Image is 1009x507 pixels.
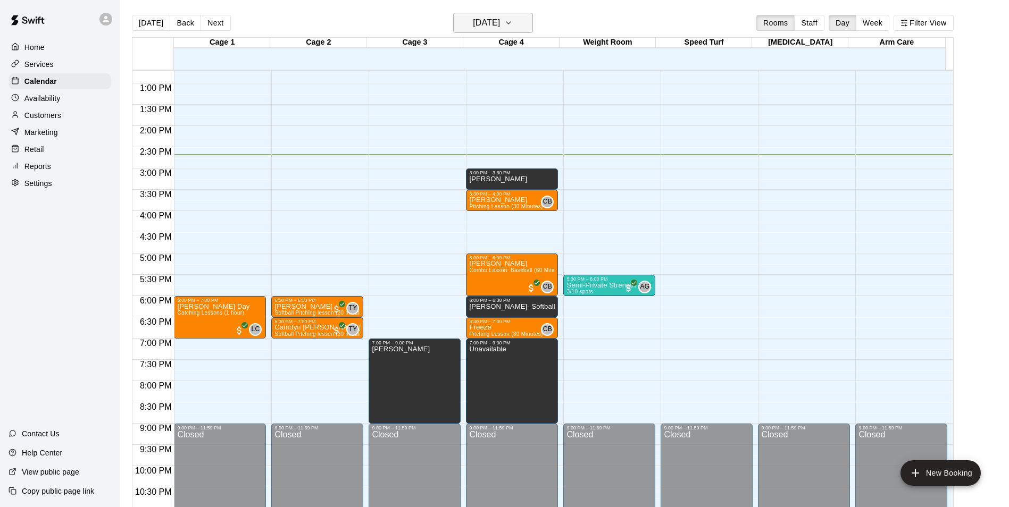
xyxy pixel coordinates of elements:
a: Home [9,39,111,55]
span: Corey Betz [545,323,554,336]
span: 9:30 PM [137,445,174,454]
div: 3:00 PM – 3:30 PM: Dennis [466,168,558,190]
div: Liam Cook [249,323,262,336]
a: Calendar [9,73,111,89]
span: 7:30 PM [137,360,174,369]
div: Corey Betz [541,281,554,293]
div: 3:30 PM – 4:00 PM [469,191,555,197]
div: Tiffani Yingling [346,323,359,336]
div: 5:00 PM – 6:00 PM [469,255,555,260]
button: Back [170,15,201,31]
div: Alex Gett [638,281,651,293]
button: [DATE] [453,13,533,33]
a: Services [9,56,111,72]
span: 5:00 PM [137,253,174,263]
div: 6:00 PM – 6:30 PM [274,298,360,303]
span: Catching Lessons (1 hour) [177,310,244,316]
span: All customers have paid [623,283,634,293]
div: Arm Care [848,38,945,48]
a: Marketing [9,124,111,140]
div: 6:30 PM – 7:00 PM: Freeze [466,317,558,339]
p: Home [24,42,45,53]
span: 3:30 PM [137,190,174,199]
span: All customers have paid [331,304,342,315]
p: Help Center [22,447,62,458]
div: 6:30 PM – 7:00 PM [469,319,555,324]
span: AG [640,282,649,292]
div: [MEDICAL_DATA] [752,38,848,48]
span: CB [543,324,552,335]
p: Contact Us [22,428,60,439]
span: Corey Betz [545,281,554,293]
span: TY [348,303,357,314]
p: Calendar [24,76,57,87]
span: 10:00 PM [132,466,174,475]
span: All customers have paid [234,325,245,336]
a: Customers [9,107,111,123]
h6: [DATE] [473,15,500,30]
button: add [900,460,981,486]
div: 9:00 PM – 11:59 PM [858,425,944,430]
div: Speed Turf [656,38,752,48]
button: Filter View [894,15,953,31]
span: 3/10 spots filled [566,289,593,294]
span: Corey Betz [545,196,554,208]
span: 7:00 PM [137,339,174,348]
div: Corey Betz [541,196,554,208]
span: Pitching Lesson (30 Minutes) [469,331,543,337]
div: 9:00 PM – 11:59 PM [761,425,847,430]
span: LC [251,324,260,335]
div: Settings [9,175,111,191]
span: CB [543,197,552,207]
div: 5:30 PM – 6:00 PM: Semi-Private Strength & Conditioning [563,275,655,296]
a: Availability [9,90,111,106]
span: 6:30 PM [137,317,174,326]
span: 2:30 PM [137,147,174,156]
p: Copy public page link [22,486,94,496]
span: 3:00 PM [137,168,174,178]
span: 1:00 PM [137,83,174,92]
div: 9:00 PM – 11:59 PM [177,425,263,430]
div: Weight Room [560,38,656,48]
span: Tiffani Yingling [351,323,359,336]
div: 3:30 PM – 4:00 PM: Clabaugh [466,190,558,211]
div: Cage 2 [270,38,366,48]
button: Next [201,15,230,31]
a: Reports [9,158,111,174]
div: Tiffani Yingling [346,302,359,315]
span: Softball Pitching lesson (30 minutes) [PERSON_NAME] [274,310,415,316]
span: Softball Pitching lesson (30 minutes) [PERSON_NAME] [274,331,415,337]
div: Cage 3 [366,38,463,48]
div: 9:00 PM – 11:59 PM [566,425,652,430]
div: Cage 1 [174,38,270,48]
div: Corey Betz [541,323,554,336]
p: Marketing [24,127,58,138]
div: 9:00 PM – 11:59 PM [664,425,749,430]
div: 6:00 PM – 7:00 PM [177,298,263,303]
div: 6:30 PM – 7:00 PM: Camdyn Kittinger [271,317,363,339]
div: 7:00 PM – 9:00 PM: Unavailable [466,339,558,424]
p: Customers [24,110,61,121]
div: 3:00 PM – 3:30 PM [469,170,555,175]
a: Retail [9,141,111,157]
div: 6:00 PM – 7:00 PM: Jackson Day [174,296,266,339]
div: 7:00 PM – 9:00 PM [469,340,555,345]
span: 5:30 PM [137,275,174,284]
span: Tiffani Yingling [351,302,359,315]
span: Liam Cook [253,323,262,336]
div: 7:00 PM – 9:00 PM: Betz [369,339,461,424]
p: Services [24,59,54,70]
span: 10:30 PM [132,487,174,496]
div: 6:00 PM – 6:30 PM: Emma Bollinger [271,296,363,317]
span: Pitching Lesson (30 Minutes) [469,204,543,209]
span: 8:30 PM [137,402,174,411]
div: 9:00 PM – 11:59 PM [372,425,457,430]
div: 6:00 PM – 6:30 PM: Gilson- Softball Rapsodo [466,296,558,317]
